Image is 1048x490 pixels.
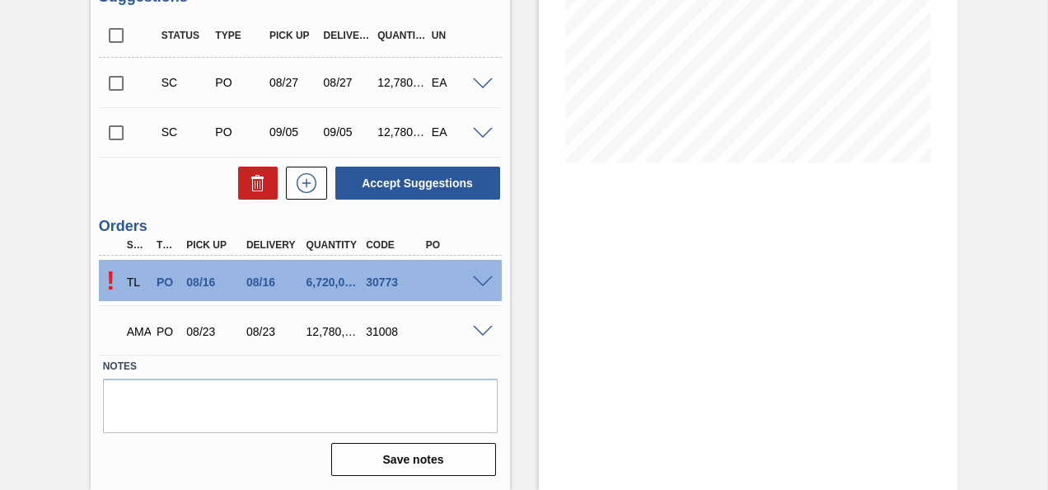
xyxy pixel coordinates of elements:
h3: Orders [99,218,502,235]
div: 6,720,000.000 [302,276,367,289]
div: Purchase order [211,125,269,139]
div: 30773 [362,276,426,289]
div: Delivery [320,30,377,41]
div: Suggestion Created [157,125,215,139]
div: EA [428,76,485,89]
div: 31008 [362,325,426,338]
div: 08/16/2025 [182,276,246,289]
div: 08/27/2025 [320,76,377,89]
div: Purchase order [152,325,180,338]
div: Suggestion Created [157,76,215,89]
div: 08/27/2025 [265,76,323,89]
div: EA [428,125,485,139]
p: TL [127,276,147,289]
div: Type [211,30,269,41]
div: 09/05/2025 [320,125,377,139]
div: Step [123,239,151,251]
div: 08/23/2025 [182,325,246,338]
p: AMA [127,325,147,338]
div: New suggestion [278,167,327,200]
div: 08/23/2025 [242,325,306,338]
div: Pick up [265,30,323,41]
div: 12,780,000.000 [302,325,367,338]
div: Pick up [182,239,246,251]
div: 12,780,000.000 [373,76,431,89]
div: Quantity [373,30,431,41]
div: 09/05/2025 [265,125,323,139]
div: Quantity [302,239,367,251]
div: 08/16/2025 [242,276,306,289]
label: Notes [103,355,498,379]
div: Type [152,239,180,251]
div: Purchase order [152,276,180,289]
div: Status [157,30,215,41]
div: Accept Suggestions [327,165,502,201]
div: Awaiting Manager Approval [123,313,151,350]
div: Purchase order [211,76,269,89]
div: PO [422,239,486,251]
div: Delete Suggestions [230,167,278,200]
div: 12,780,000.000 [373,125,431,139]
div: Code [362,239,426,251]
p: Pending Acceptance [99,266,123,296]
button: Save notes [331,443,496,476]
div: Trading Load Composition [123,264,151,300]
div: Delivery [242,239,306,251]
div: UN [428,30,485,41]
button: Accept Suggestions [335,167,500,200]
